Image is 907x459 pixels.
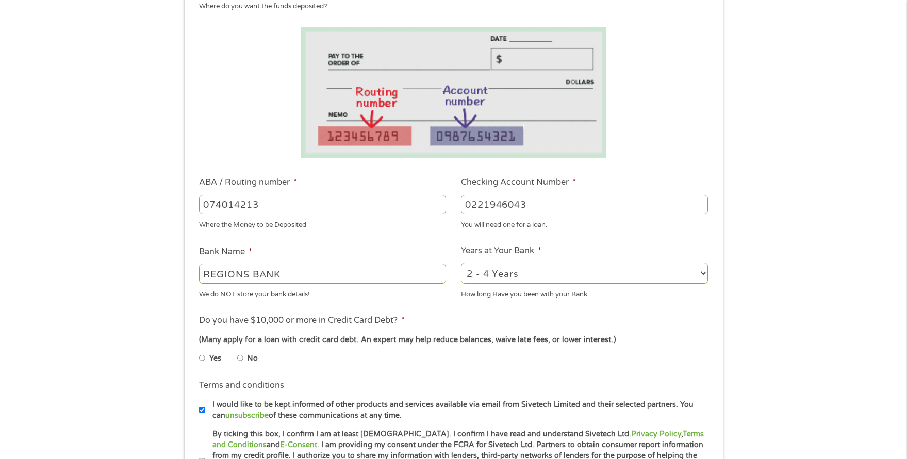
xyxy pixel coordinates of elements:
div: Where do you want the funds deposited? [199,2,700,12]
img: Routing number location [301,27,606,158]
a: unsubscribe [225,411,269,420]
a: E-Consent [280,440,317,449]
input: 263177916 [199,195,446,214]
a: Terms and Conditions [212,430,704,449]
div: You will need one for a loan. [461,216,708,230]
div: (Many apply for a loan with credit card debt. An expert may help reduce balances, waive late fees... [199,334,707,346]
label: Years at Your Bank [461,246,541,257]
div: We do NOT store your bank details! [199,285,446,299]
label: ABA / Routing number [199,177,297,188]
div: How long Have you been with your Bank [461,285,708,299]
a: Privacy Policy [631,430,681,438]
label: Do you have $10,000 or more in Credit Card Debt? [199,315,405,326]
label: Checking Account Number [461,177,576,188]
label: Terms and conditions [199,380,284,391]
label: No [247,353,258,364]
label: Yes [209,353,221,364]
input: 345634636 [461,195,708,214]
div: Where the Money to be Deposited [199,216,446,230]
label: Bank Name [199,247,252,258]
label: I would like to be kept informed of other products and services available via email from Sivetech... [205,399,711,421]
